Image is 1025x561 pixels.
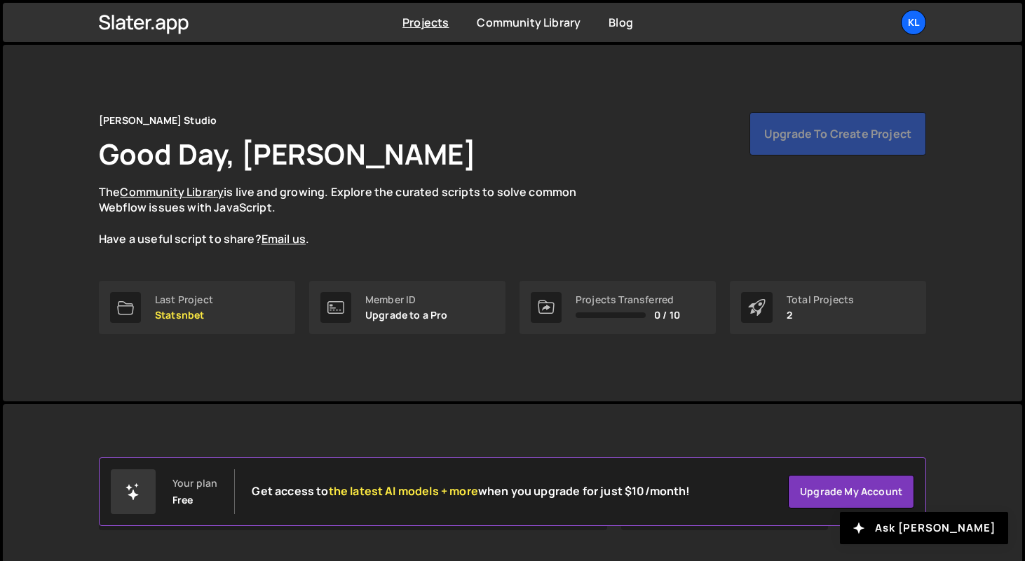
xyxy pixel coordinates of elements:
a: Upgrade my account [788,475,914,508]
p: Statsnbet [155,310,213,321]
div: Free [172,494,194,506]
h2: Get access to when you upgrade for just $10/month! [252,485,690,498]
a: Community Library [477,15,581,30]
p: The is live and growing. Explore the curated scripts to solve common Webflow issues with JavaScri... [99,184,604,247]
div: Your plan [172,478,217,489]
a: Projects [402,15,449,30]
p: Upgrade to a Pro [365,310,448,321]
div: Member ID [365,294,448,305]
a: Blog [609,15,633,30]
p: 2 [787,310,854,321]
h1: Good Day, [PERSON_NAME] [99,134,476,173]
div: Projects Transferred [576,294,680,305]
button: Ask [PERSON_NAME] [840,512,1008,544]
a: Email us [262,231,306,247]
a: Kl [901,10,926,35]
div: Last Project [155,294,213,305]
a: Last Project Statsnbet [99,281,295,334]
a: Community Library [120,184,224,200]
span: 0 / 10 [654,310,680,321]
div: Total Projects [787,294,854,305]
span: the latest AI models + more [329,483,478,499]
div: [PERSON_NAME] Studio [99,112,217,129]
